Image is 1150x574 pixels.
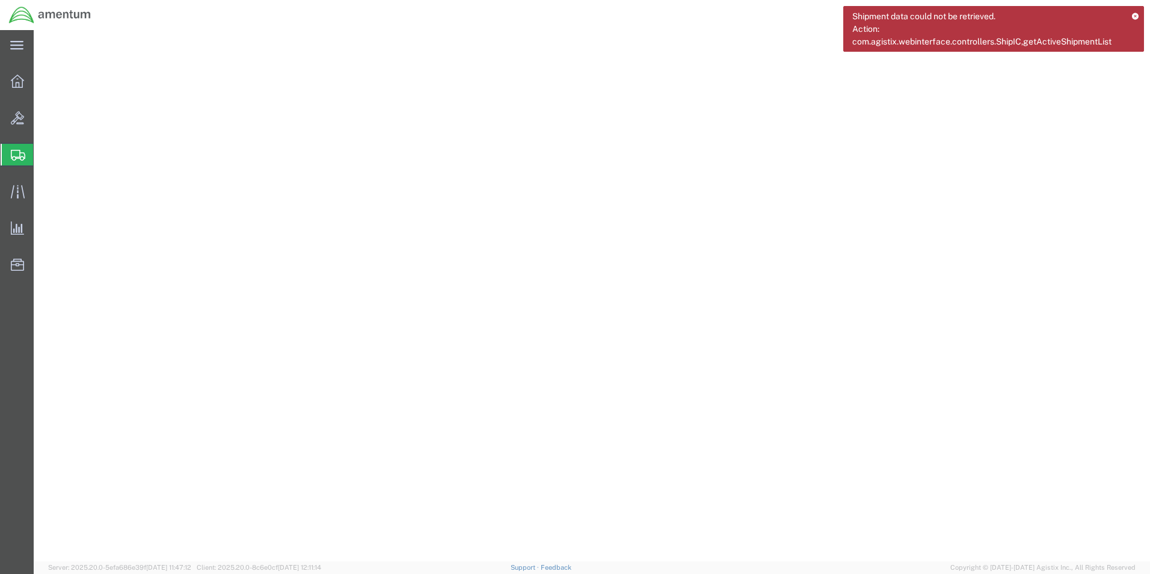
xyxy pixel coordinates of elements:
span: Copyright © [DATE]-[DATE] Agistix Inc., All Rights Reserved [950,563,1136,573]
a: Feedback [541,564,571,571]
span: [DATE] 12:11:14 [278,564,321,571]
iframe: FS Legacy Container [34,30,1150,561]
span: [DATE] 11:47:12 [146,564,191,571]
span: Client: 2025.20.0-8c6e0cf [197,564,321,571]
span: Server: 2025.20.0-5efa686e39f [48,564,191,571]
span: Shipment data could not be retrieved. Action: com.agistix.webinterface.controllers.ShipIC,getActi... [852,10,1123,48]
a: Support [511,564,541,571]
img: logo [8,6,91,24]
